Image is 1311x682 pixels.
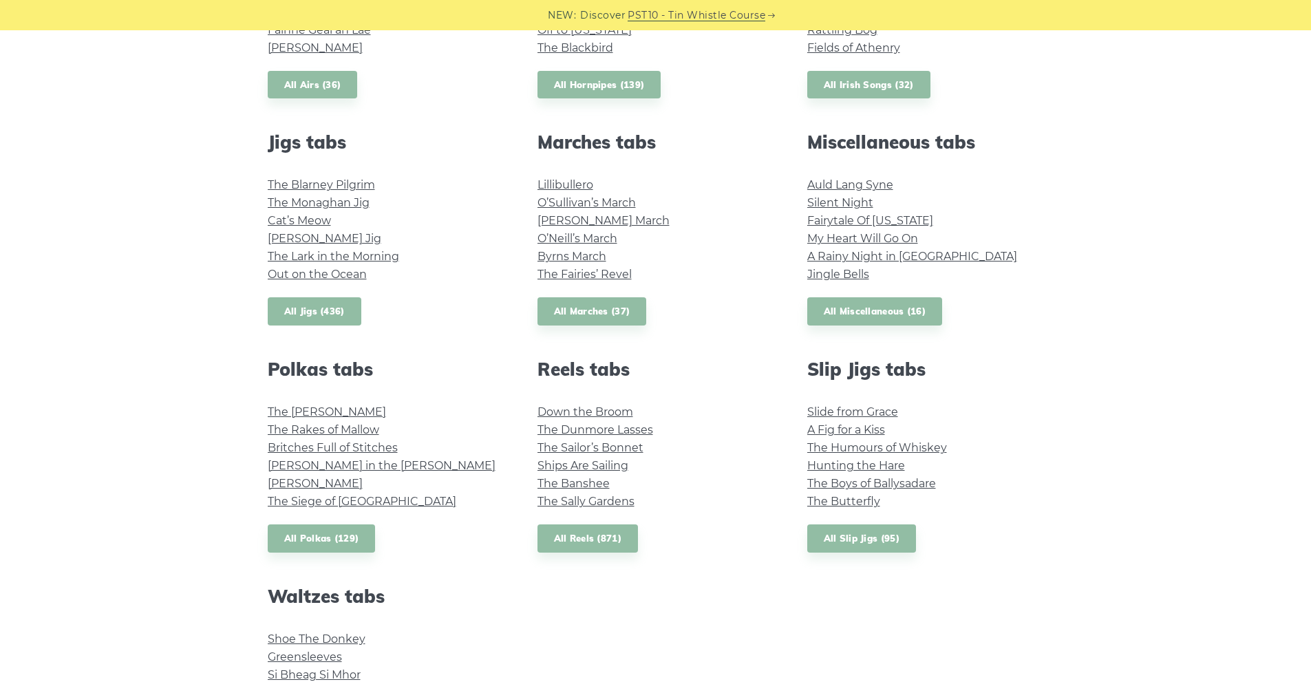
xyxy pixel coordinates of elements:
a: PST10 - Tin Whistle Course [628,8,765,23]
a: Greensleeves [268,650,342,663]
a: O’Neill’s March [537,232,617,245]
a: My Heart Will Go On [807,232,918,245]
a: The Dunmore Lasses [537,423,653,436]
a: Byrns March [537,250,606,263]
a: O’Sullivan’s March [537,196,636,209]
a: Shoe The Donkey [268,632,365,646]
a: Silent Night [807,196,873,209]
a: The Butterfly [807,495,880,508]
a: The Humours of Whiskey [807,441,947,454]
a: [PERSON_NAME] in the [PERSON_NAME] [268,459,495,472]
a: [PERSON_NAME] [268,477,363,490]
a: All Irish Songs (32) [807,71,930,99]
a: Hunting the Hare [807,459,905,472]
a: Slide from Grace [807,405,898,418]
a: The Rakes of Mallow [268,423,379,436]
a: The Monaghan Jig [268,196,370,209]
a: Auld Lang Syne [807,178,893,191]
a: Rattling Bog [807,23,877,36]
a: All Polkas (129) [268,524,376,553]
a: Down the Broom [537,405,633,418]
a: All Hornpipes (139) [537,71,661,99]
a: [PERSON_NAME] Jig [268,232,381,245]
a: Lillibullero [537,178,593,191]
h2: Polkas tabs [268,359,504,380]
a: All Slip Jigs (95) [807,524,916,553]
a: The Sailor’s Bonnet [537,441,643,454]
span: NEW: [548,8,576,23]
a: The Boys of Ballysadare [807,477,936,490]
a: Fáinne Geal an Lae [268,23,371,36]
a: Britches Full of Stitches [268,441,398,454]
a: The Banshee [537,477,610,490]
a: A Rainy Night in [GEOGRAPHIC_DATA] [807,250,1017,263]
a: All Miscellaneous (16) [807,297,943,326]
a: Fairytale Of [US_STATE] [807,214,933,227]
h2: Miscellaneous tabs [807,131,1044,153]
a: All Jigs (436) [268,297,361,326]
a: The [PERSON_NAME] [268,405,386,418]
a: The Fairies’ Revel [537,268,632,281]
a: [PERSON_NAME] [268,41,363,54]
a: The Sally Gardens [537,495,635,508]
a: A Fig for a Kiss [807,423,885,436]
h2: Reels tabs [537,359,774,380]
a: All Airs (36) [268,71,358,99]
a: Fields of Athenry [807,41,900,54]
h2: Slip Jigs tabs [807,359,1044,380]
a: The Lark in the Morning [268,250,399,263]
h2: Marches tabs [537,131,774,153]
a: The Siege of [GEOGRAPHIC_DATA] [268,495,456,508]
a: Jingle Bells [807,268,869,281]
a: The Blackbird [537,41,613,54]
h2: Jigs tabs [268,131,504,153]
span: Discover [580,8,626,23]
a: Cat’s Meow [268,214,331,227]
a: Si­ Bheag Si­ Mhor [268,668,361,681]
a: Ships Are Sailing [537,459,628,472]
a: Off to [US_STATE] [537,23,632,36]
a: All Reels (871) [537,524,639,553]
h2: Waltzes tabs [268,586,504,607]
a: The Blarney Pilgrim [268,178,375,191]
a: All Marches (37) [537,297,647,326]
a: Out on the Ocean [268,268,367,281]
a: [PERSON_NAME] March [537,214,670,227]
